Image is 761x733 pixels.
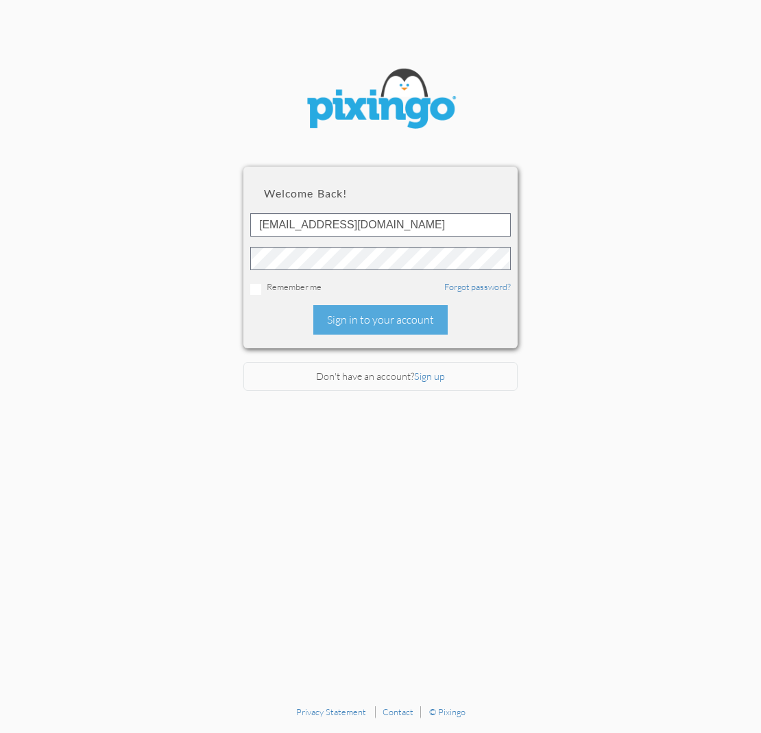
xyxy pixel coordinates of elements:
a: Sign up [414,370,445,382]
img: pixingo logo [298,62,463,139]
div: Remember me [250,280,511,295]
a: Contact [383,706,413,717]
div: Sign in to your account [313,305,448,335]
h2: Welcome back! [264,187,497,200]
a: © Pixingo [429,706,466,717]
a: Privacy Statement [296,706,366,717]
a: Forgot password? [444,281,511,292]
input: ID or Email [250,213,511,237]
div: Don't have an account? [243,362,518,392]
